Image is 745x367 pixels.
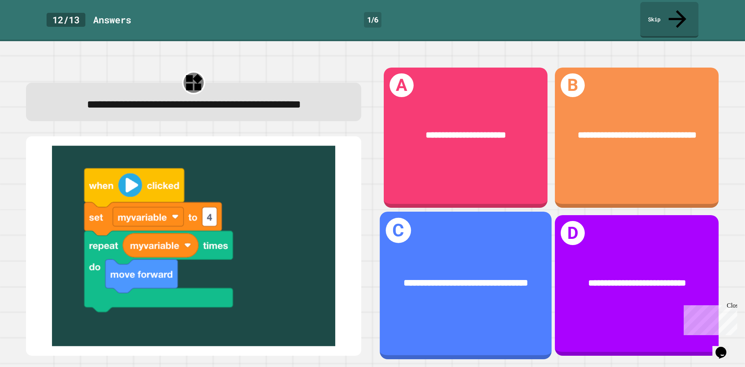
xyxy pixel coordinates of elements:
div: Chat with us now!Close [3,3,54,49]
a: Skip [640,2,698,38]
div: Answer s [93,13,131,27]
div: 1 / 6 [364,12,381,28]
iframe: chat widget [681,302,737,335]
div: 12 / 13 [47,13,85,27]
h1: B [561,73,585,97]
img: quiz-media%2FYRn7cQsNKcMkLeA42D1u.png [34,146,353,346]
h1: C [386,218,411,243]
h1: D [561,221,585,245]
h1: A [390,73,414,97]
iframe: chat widget [712,336,737,359]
